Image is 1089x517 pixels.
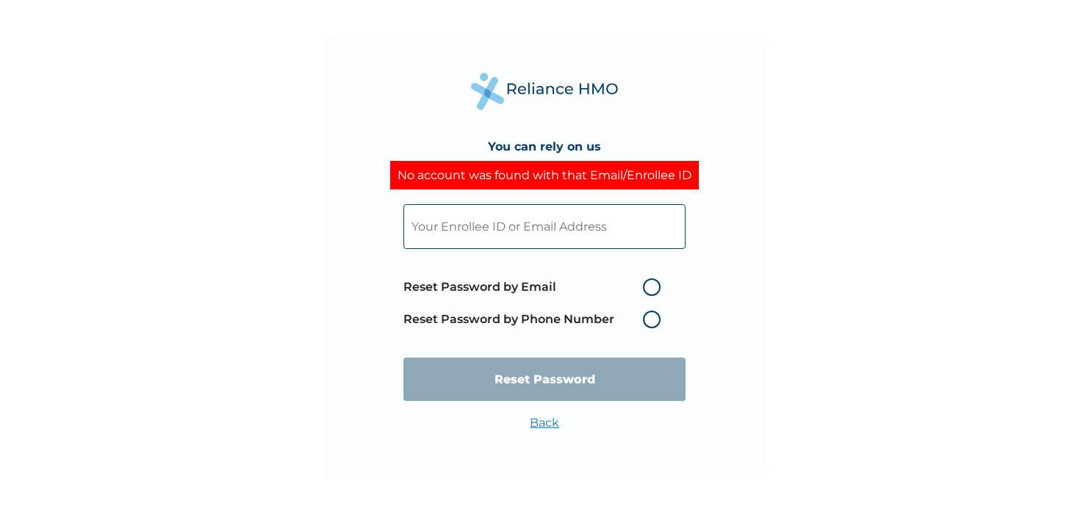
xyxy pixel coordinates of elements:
[530,416,559,430] a: Back
[403,311,668,328] label: Reset Password by Phone Number
[403,271,668,336] span: Password reset method
[390,161,699,189] div: No account was found with that Email/Enrollee ID
[403,278,668,296] label: Reset Password by Email
[403,358,686,401] input: Reset Password
[403,204,686,249] input: Your Enrollee ID or Email Address
[471,73,618,110] img: Reliance Health's Logo
[488,140,601,153] h4: You can rely on us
